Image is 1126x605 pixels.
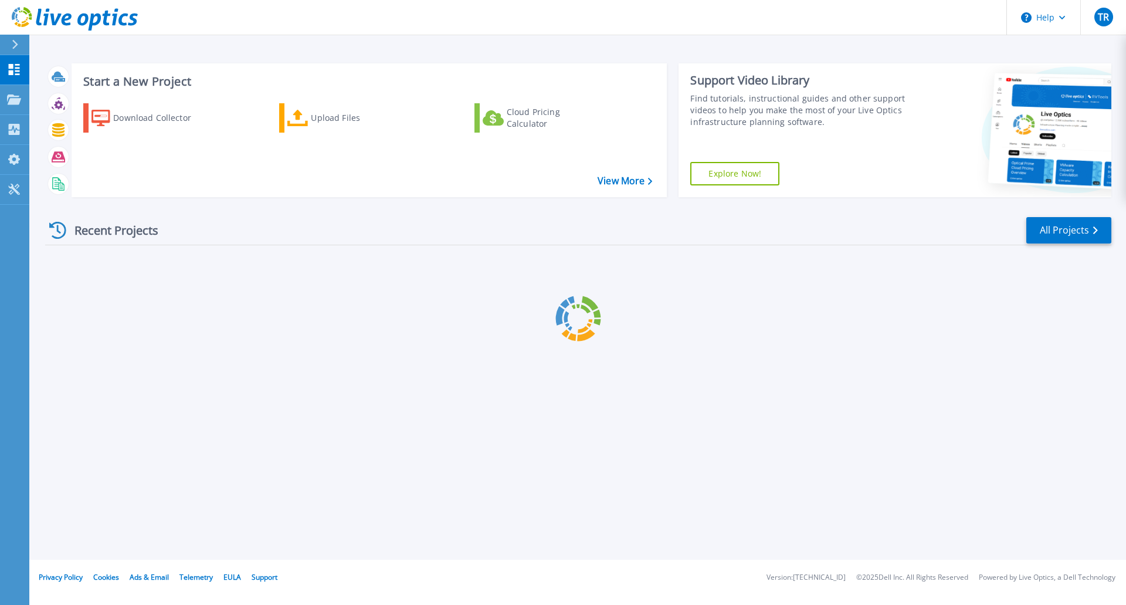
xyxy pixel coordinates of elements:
li: Version: [TECHNICAL_ID] [767,574,846,582]
a: Cloud Pricing Calculator [474,103,605,133]
span: TR [1098,12,1109,22]
a: Download Collector [83,103,214,133]
a: Upload Files [279,103,410,133]
li: © 2025 Dell Inc. All Rights Reserved [856,574,968,582]
a: Telemetry [179,572,213,582]
a: Privacy Policy [39,572,83,582]
div: Recent Projects [45,216,174,245]
li: Powered by Live Optics, a Dell Technology [979,574,1115,582]
div: Find tutorials, instructional guides and other support videos to help you make the most of your L... [690,93,911,128]
div: Download Collector [113,106,207,130]
div: Support Video Library [690,73,911,88]
a: Explore Now! [690,162,779,185]
div: Upload Files [311,106,405,130]
a: Ads & Email [130,572,169,582]
div: Cloud Pricing Calculator [507,106,601,130]
a: Cookies [93,572,119,582]
h3: Start a New Project [83,75,652,88]
a: All Projects [1026,217,1111,244]
a: View More [598,175,652,187]
a: Support [252,572,277,582]
a: EULA [223,572,241,582]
